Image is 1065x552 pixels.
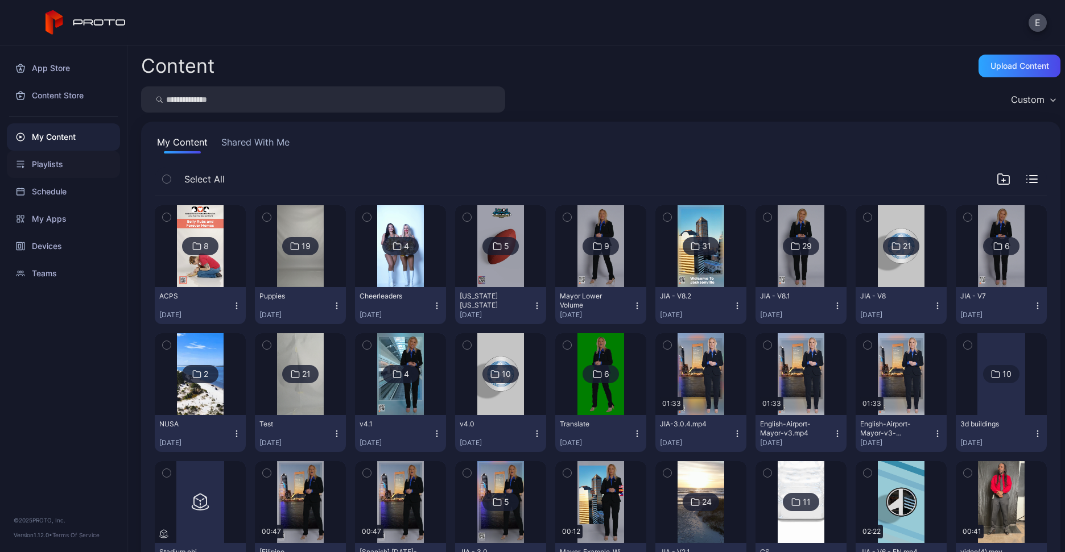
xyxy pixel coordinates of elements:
[856,415,947,452] button: English-Airport-Mayor-v3-compressed.mp4[DATE]
[1029,14,1047,32] button: E
[259,438,332,447] div: [DATE]
[903,241,911,251] div: 21
[155,415,246,452] button: NUSA[DATE]
[360,310,432,319] div: [DATE]
[455,415,546,452] button: v4.0[DATE]
[360,420,422,429] div: v4.1
[860,438,933,447] div: [DATE]
[655,415,746,452] button: JIA-3.0.4.mp4[DATE]
[760,310,833,319] div: [DATE]
[760,438,833,447] div: [DATE]
[660,420,723,429] div: JIA-3.0.4.mp4
[141,56,214,76] div: Content
[259,420,322,429] div: Test
[555,415,646,452] button: Translate[DATE]
[355,415,446,452] button: v4.1[DATE]
[956,287,1047,324] button: JIA - V7[DATE]
[956,415,1047,452] button: 3d buildings[DATE]
[960,438,1033,447] div: [DATE]
[604,369,609,379] div: 6
[255,415,346,452] button: Test[DATE]
[760,292,823,301] div: JIA - V8.1
[404,369,409,379] div: 4
[404,241,409,251] div: 4
[155,287,246,324] button: ACPS[DATE]
[204,241,209,251] div: 8
[960,292,1023,301] div: JIA - V7
[803,497,811,507] div: 11
[460,438,532,447] div: [DATE]
[979,55,1060,77] button: Upload Content
[159,292,222,301] div: ACPS
[7,123,120,151] a: My Content
[155,135,210,153] button: My Content
[860,292,923,301] div: JIA - V8
[555,287,646,324] button: Mayor Lower Volume[DATE]
[52,532,100,538] a: Terms Of Service
[184,172,225,186] span: Select All
[355,287,446,324] button: Cheerleaders[DATE]
[7,178,120,205] a: Schedule
[7,205,120,233] a: My Apps
[219,135,292,153] button: Shared With Me
[860,420,923,438] div: English-Airport-Mayor-v3-compressed.mp4
[460,310,532,319] div: [DATE]
[655,287,746,324] button: JIA - V8.2[DATE]
[760,420,823,438] div: English-Airport-Mayor-v3.mp4
[504,241,509,251] div: 5
[502,369,511,379] div: 10
[255,287,346,324] button: Puppies[DATE]
[159,438,232,447] div: [DATE]
[960,420,1023,429] div: 3d buildings
[7,55,120,82] a: App Store
[504,497,509,507] div: 5
[860,310,933,319] div: [DATE]
[302,369,311,379] div: 21
[1005,86,1060,113] button: Custom
[560,310,633,319] div: [DATE]
[159,420,222,429] div: NUSA
[960,310,1033,319] div: [DATE]
[7,260,120,287] a: Teams
[302,241,311,251] div: 19
[14,516,113,525] div: © 2025 PROTO, Inc.
[990,61,1049,70] div: Upload Content
[1002,369,1012,379] div: 10
[7,151,120,178] a: Playlists
[756,287,847,324] button: JIA - V8.1[DATE]
[14,532,52,538] span: Version 1.12.0 •
[604,241,609,251] div: 9
[660,438,733,447] div: [DATE]
[159,310,232,319] div: [DATE]
[856,287,947,324] button: JIA - V8[DATE]
[756,415,847,452] button: English-Airport-Mayor-v3.mp4[DATE]
[360,438,432,447] div: [DATE]
[460,292,522,310] div: Florida Georgia
[1011,94,1045,105] div: Custom
[1005,241,1010,251] div: 6
[204,369,208,379] div: 2
[660,310,733,319] div: [DATE]
[560,292,622,310] div: Mayor Lower Volume
[660,292,723,301] div: JIA - V8.2
[702,241,711,251] div: 31
[455,287,546,324] button: [US_STATE] [US_STATE][DATE]
[802,241,812,251] div: 29
[460,420,522,429] div: v4.0
[360,292,422,301] div: Cheerleaders
[560,438,633,447] div: [DATE]
[560,420,622,429] div: Translate
[259,310,332,319] div: [DATE]
[7,233,120,260] a: Devices
[7,82,120,109] a: Content Store
[259,292,322,301] div: Puppies
[702,497,712,507] div: 24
